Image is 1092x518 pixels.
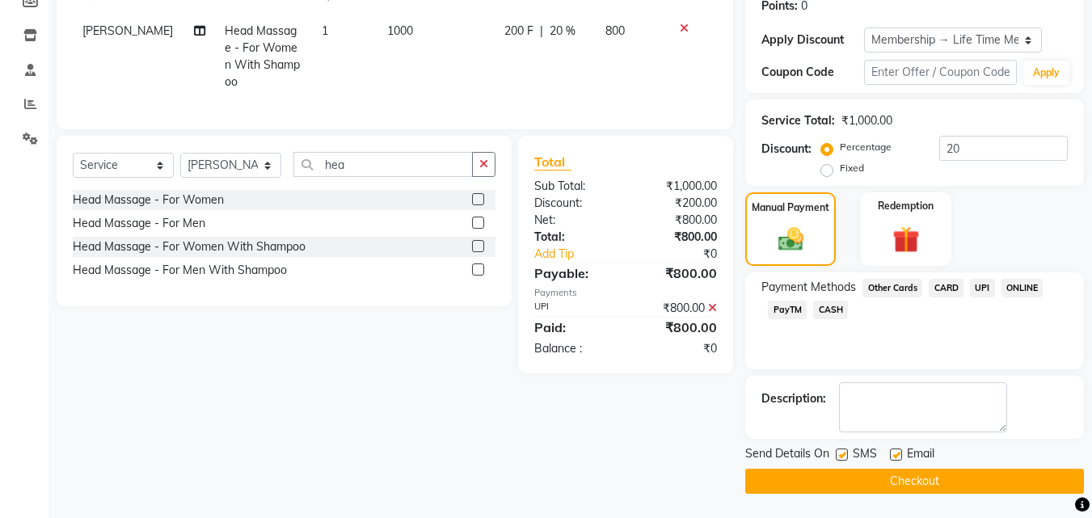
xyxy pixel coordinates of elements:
span: 1 [322,23,328,38]
div: ₹800.00 [626,300,729,317]
button: Checkout [745,469,1084,494]
img: _gift.svg [884,223,928,256]
span: 1000 [387,23,413,38]
div: Discount: [522,195,626,212]
input: Enter Offer / Coupon Code [864,60,1017,85]
div: ₹1,000.00 [841,112,892,129]
div: Sub Total: [522,178,626,195]
span: Total [534,154,571,171]
span: SMS [853,445,877,465]
span: 200 F [504,23,533,40]
span: Email [907,445,934,465]
div: Head Massage - For Men [73,215,205,232]
span: 800 [605,23,625,38]
div: UPI [522,300,626,317]
div: Apply Discount [761,32,863,48]
div: ₹800.00 [626,318,729,337]
span: 20 % [550,23,576,40]
span: | [540,23,543,40]
div: Payments [534,286,717,300]
div: Description: [761,390,826,407]
img: _cash.svg [770,225,812,254]
div: ₹1,000.00 [626,178,729,195]
span: Other Cards [862,279,922,297]
a: Add Tip [522,246,643,263]
span: CASH [813,301,848,319]
label: Fixed [840,161,864,175]
div: ₹800.00 [626,229,729,246]
div: ₹800.00 [626,263,729,283]
div: Head Massage - For Women [73,192,224,208]
div: Paid: [522,318,626,337]
div: Payable: [522,263,626,283]
input: Search or Scan [293,152,473,177]
span: CARD [929,279,963,297]
div: Discount: [761,141,812,158]
span: Send Details On [745,445,829,465]
div: ₹0 [643,246,730,263]
div: Head Massage - For Men With Shampoo [73,262,287,279]
div: Net: [522,212,626,229]
label: Percentage [840,140,892,154]
label: Manual Payment [752,200,829,215]
span: [PERSON_NAME] [82,23,173,38]
div: Head Massage - For Women With Shampoo [73,238,306,255]
div: ₹200.00 [626,195,729,212]
label: Redemption [878,199,934,213]
span: UPI [970,279,995,297]
div: Total: [522,229,626,246]
div: ₹0 [626,340,729,357]
div: Balance : [522,340,626,357]
div: Coupon Code [761,64,863,81]
button: Apply [1023,61,1069,85]
span: Payment Methods [761,279,856,296]
div: Service Total: [761,112,835,129]
span: ONLINE [1001,279,1044,297]
span: Head Massage - For Women With Shampoo [225,23,300,89]
span: PayTM [768,301,807,319]
div: ₹800.00 [626,212,729,229]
